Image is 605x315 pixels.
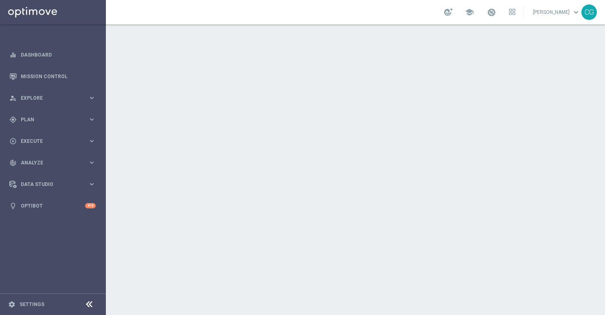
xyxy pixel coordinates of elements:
button: play_circle_outline Execute keyboard_arrow_right [9,138,96,144]
button: person_search Explore keyboard_arrow_right [9,95,96,101]
div: Analyze [9,159,88,166]
i: keyboard_arrow_right [88,116,96,123]
a: Settings [20,302,44,307]
div: Data Studio [9,181,88,188]
i: keyboard_arrow_right [88,180,96,188]
button: lightbulb Optibot +10 [9,203,96,209]
span: Plan [21,117,88,122]
div: CG [581,4,597,20]
i: equalizer [9,51,17,59]
i: play_circle_outline [9,138,17,145]
i: lightbulb [9,202,17,210]
span: Explore [21,96,88,101]
i: track_changes [9,159,17,166]
a: Optibot [21,195,85,217]
span: school [465,8,474,17]
i: settings [8,301,15,308]
span: Execute [21,139,88,144]
i: person_search [9,94,17,102]
div: Mission Control [9,66,96,87]
i: keyboard_arrow_right [88,94,96,102]
span: Data Studio [21,182,88,187]
div: Optibot [9,195,96,217]
button: gps_fixed Plan keyboard_arrow_right [9,116,96,123]
div: Plan [9,116,88,123]
div: +10 [85,203,96,208]
a: Mission Control [21,66,96,87]
button: track_changes Analyze keyboard_arrow_right [9,160,96,166]
span: keyboard_arrow_down [572,8,581,17]
div: Explore [9,94,88,102]
button: Data Studio keyboard_arrow_right [9,181,96,188]
button: Mission Control [9,73,96,80]
div: Execute [9,138,88,145]
div: Dashboard [9,44,96,66]
span: Analyze [21,160,88,165]
button: equalizer Dashboard [9,52,96,58]
i: keyboard_arrow_right [88,159,96,166]
a: [PERSON_NAME]keyboard_arrow_down [532,6,581,18]
a: Dashboard [21,44,96,66]
i: keyboard_arrow_right [88,137,96,145]
i: gps_fixed [9,116,17,123]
